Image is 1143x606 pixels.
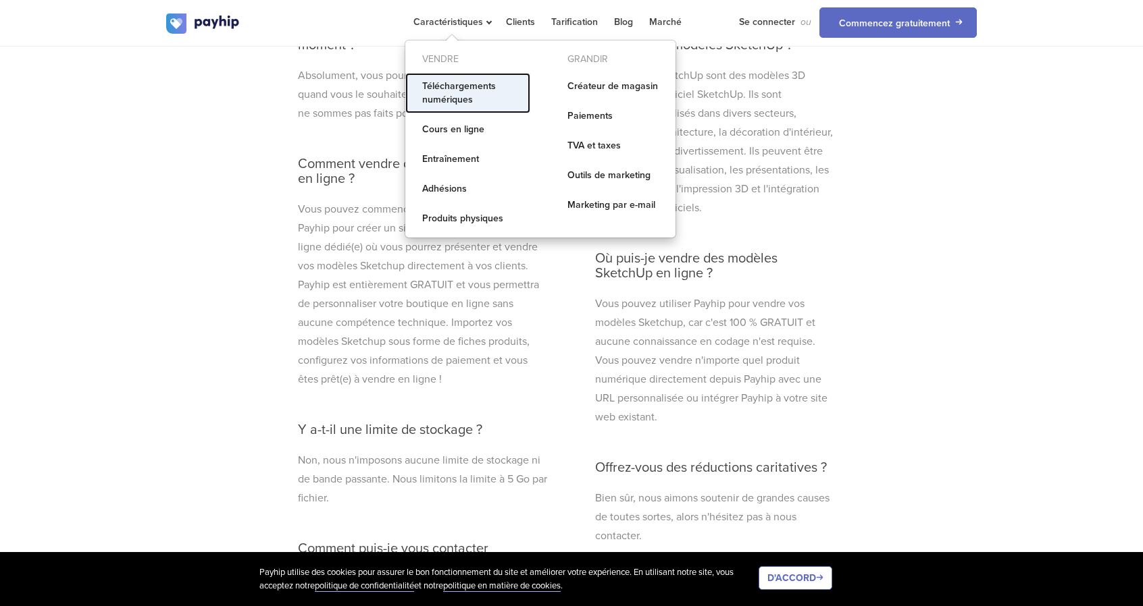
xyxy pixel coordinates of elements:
font: . [561,580,563,591]
font: Entraînement [422,153,479,165]
font: Tarification [551,16,598,28]
font: Les modèles SketchUp sont des modèles 3D créés avec le logiciel SketchUp. Ils sont fréquemment ut... [595,69,833,215]
font: Outils de marketing [567,169,651,181]
a: Entraînement [405,146,530,173]
font: Vous pouvez commencer par vous inscrire sur Payhip pour créer un site web ou une boutique en lign... [298,202,539,386]
font: Où puis-je vendre des modèles SketchUp en ligne ? [595,250,778,281]
a: Adhésions [405,175,530,202]
font: Comment puis-je vous contacter [298,541,488,557]
font: Adhésions [422,183,467,194]
font: Absolument, vous pourrez annuler votre compte quand vous le souhaitez si vous décidez que nous ne... [298,69,535,120]
a: Téléchargements numériques [405,73,530,113]
font: Payhip utilise des cookies pour assurer le bon fonctionnement du site et améliorer votre expérien... [259,567,734,591]
font: Bien sûr, nous aimons soutenir de grandes causes de toutes sortes, alors n'hésitez pas à nous con... [595,491,830,543]
a: Commencez gratuitement [819,7,977,38]
a: Cours en ligne [405,116,530,143]
font: Vendre [422,53,459,65]
font: Créateur de magasin [567,80,658,92]
font: Cours en ligne [422,123,484,135]
a: politique en matière de cookies [443,580,561,592]
font: Clients [506,16,535,28]
a: Produits physiques [405,205,530,232]
font: D'ACCORD [767,572,816,584]
font: Comment vendre des modèles SketchUp en ligne ? [298,156,538,187]
font: Se connecter [739,16,795,28]
font: et notre [414,580,443,591]
font: Marketing par e-mail [567,199,655,211]
font: Caractéristiques [413,16,483,28]
font: Produits physiques [422,213,503,224]
img: logo.svg [166,13,240,34]
a: Marketing par e-mail [551,192,676,219]
font: TVA et taxes [567,140,621,151]
font: Marché [649,16,682,28]
font: Y a-t-il une limite de stockage ? [298,422,482,438]
a: TVA et taxes [551,132,676,159]
font: ou [801,16,811,28]
font: Offrez-vous des réductions caritatives ? [595,460,827,476]
font: Grandir [567,53,608,65]
a: politique de confidentialité [315,580,414,592]
font: Non, nous n'imposons aucune limite de stockage ni de bande passante. Nous limitons la limite à 5 ... [298,453,547,505]
font: Commencez gratuitement [839,18,950,29]
font: Paiements [567,110,613,121]
font: Téléchargements numériques [422,80,496,105]
a: Paiements [551,103,676,130]
a: Créateur de magasin [551,73,676,100]
font: Vous pouvez utiliser Payhip pour vendre vos modèles Sketchup, car c'est 100 % GRATUIT et aucune c... [595,297,828,424]
font: Blog [614,16,633,28]
a: Outils de marketing [551,162,676,189]
button: D'ACCORD [759,566,832,590]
